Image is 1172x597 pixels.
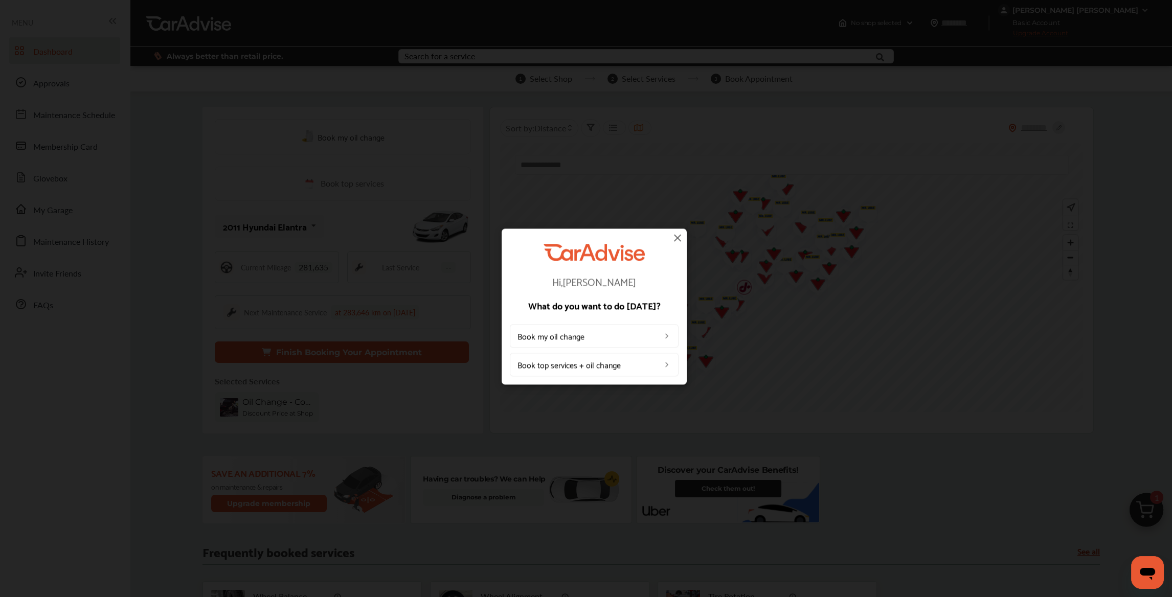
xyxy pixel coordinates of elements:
[671,232,684,244] img: close-icon.a004319c.svg
[544,244,645,261] img: CarAdvise Logo
[663,361,671,369] img: left_arrow_icon.0f472efe.svg
[1131,556,1164,589] iframe: Button to launch messaging window
[510,301,679,310] p: What do you want to do [DATE]?
[663,332,671,340] img: left_arrow_icon.0f472efe.svg
[510,325,679,348] a: Book my oil change
[510,353,679,377] a: Book top services + oil change
[510,277,679,287] p: Hi, [PERSON_NAME]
